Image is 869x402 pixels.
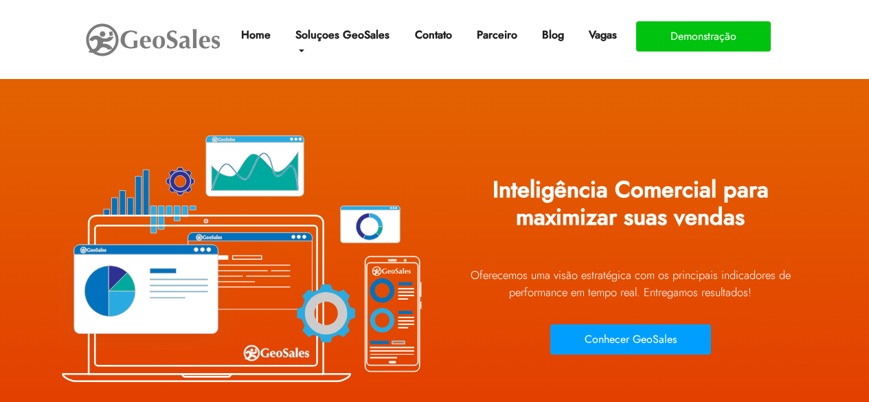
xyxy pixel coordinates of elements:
button: Demonstração [636,21,771,52]
a: Home [236,21,276,49]
a: Soluçoes GeoSales [290,21,395,65]
h1: Inteligência Comercial para maximizar suas vendas [445,166,816,252]
a: Vagas [583,21,622,49]
a: Parceiro [471,21,523,49]
button: Conhecer GeoSales [550,324,711,355]
a: Blog [537,21,569,49]
img: GeoSales [84,21,222,59]
a: Contato [409,21,458,49]
p: Oferecemos uma visão estratégica com os principais indicadores de performance em tempo real. Ent... [445,267,816,301]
